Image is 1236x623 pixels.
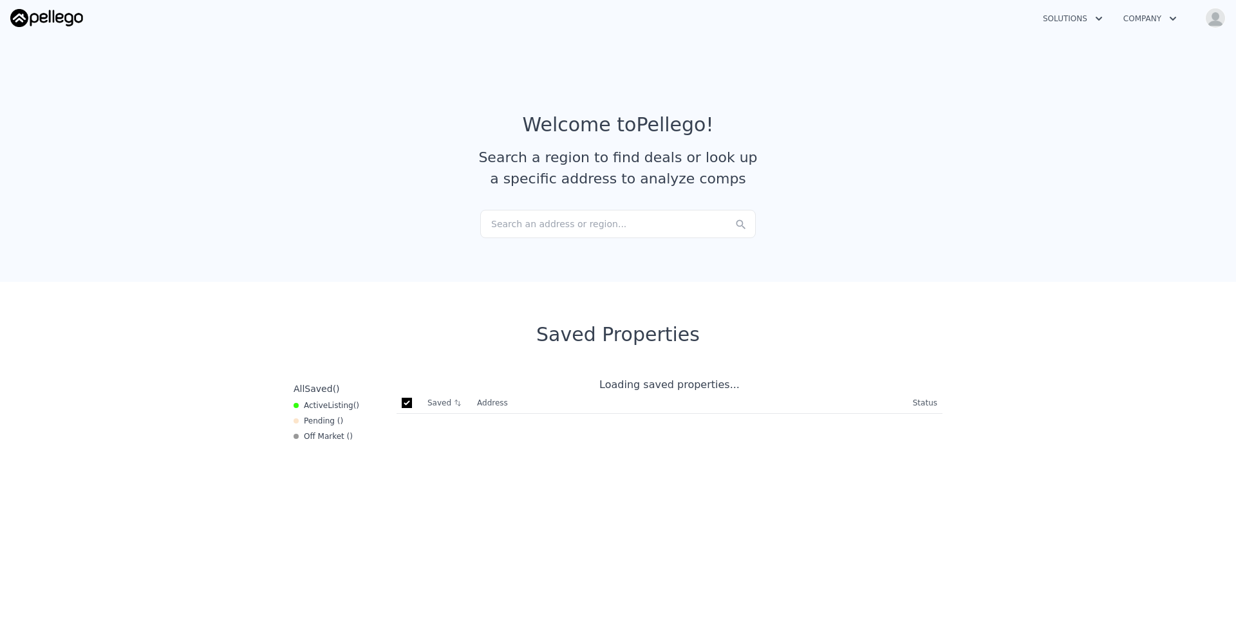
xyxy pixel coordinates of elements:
img: avatar [1205,8,1226,28]
button: Company [1113,7,1187,30]
div: Search an address or region... [480,210,756,238]
span: Saved [304,384,332,394]
div: Saved Properties [288,323,948,346]
span: Active ( ) [304,400,359,411]
th: Address [472,393,908,414]
div: All ( ) [294,382,340,395]
div: Off Market ( ) [294,431,353,442]
div: Pending ( ) [294,416,343,426]
th: Status [908,393,942,414]
img: Pellego [10,9,83,27]
th: Saved [422,393,472,413]
button: Solutions [1033,7,1113,30]
div: Loading saved properties... [397,377,942,393]
div: Search a region to find deals or look up a specific address to analyze comps [474,147,762,189]
div: Welcome to Pellego ! [523,113,714,136]
span: Listing [328,401,353,410]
